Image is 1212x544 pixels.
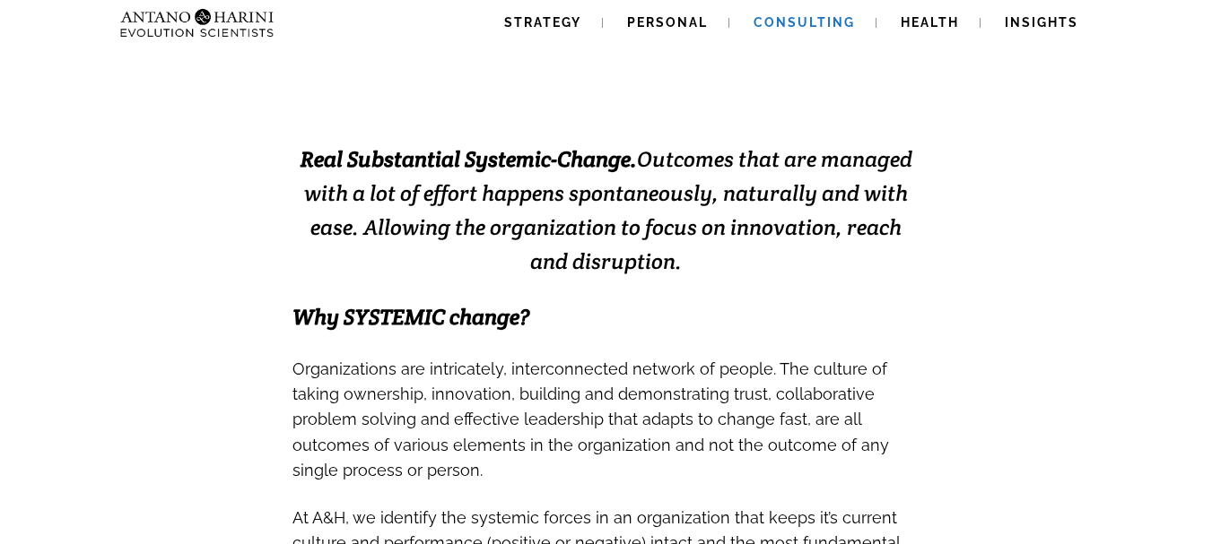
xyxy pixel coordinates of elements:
span: Personal [627,15,708,30]
strong: EXCELLENCE INSTALLATION. ENABLED. [247,33,965,77]
span: Why SYSTEMIC change? [292,303,529,331]
span: Outcomes that are managed with a lot of effort happens spontaneously, naturally and with ease. Al... [301,145,912,275]
span: Strategy [504,15,581,30]
span: Consulting [754,15,855,30]
span: Health [901,15,959,30]
span: Insights [1005,15,1078,30]
span: Organizations are intricately, interconnected network of people. The culture of taking ownership,... [292,359,889,479]
strong: Real Substantial Systemic-Change. [301,145,637,173]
